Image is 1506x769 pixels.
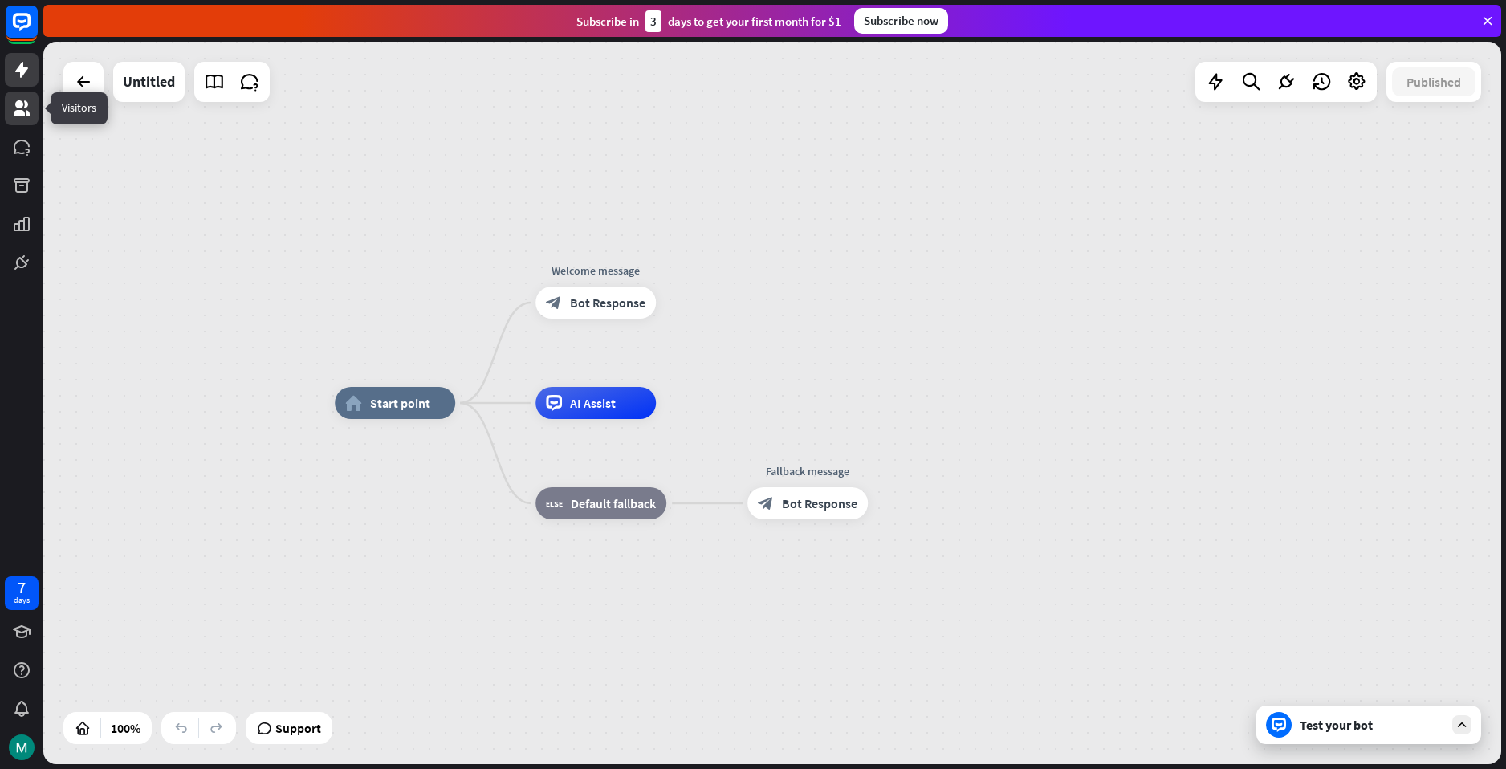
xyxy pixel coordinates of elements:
div: Fallback message [735,463,880,479]
div: 3 [645,10,661,32]
div: Subscribe now [854,8,948,34]
div: days [14,595,30,606]
i: home_2 [345,395,362,411]
span: Bot Response [570,295,645,311]
i: block_bot_response [758,495,774,511]
span: Default fallback [571,495,656,511]
span: Bot Response [782,495,857,511]
span: AI Assist [570,395,616,411]
div: 7 [18,580,26,595]
button: Open LiveChat chat widget [13,6,61,55]
div: 100% [106,715,145,741]
a: 7 days [5,576,39,610]
button: Published [1392,67,1475,96]
div: Subscribe in days to get your first month for $1 [576,10,841,32]
i: block_fallback [546,495,563,511]
span: Start point [370,395,430,411]
div: Test your bot [1300,717,1444,733]
i: block_bot_response [546,295,562,311]
span: Support [275,715,321,741]
div: Untitled [123,62,175,102]
div: Welcome message [523,262,668,279]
